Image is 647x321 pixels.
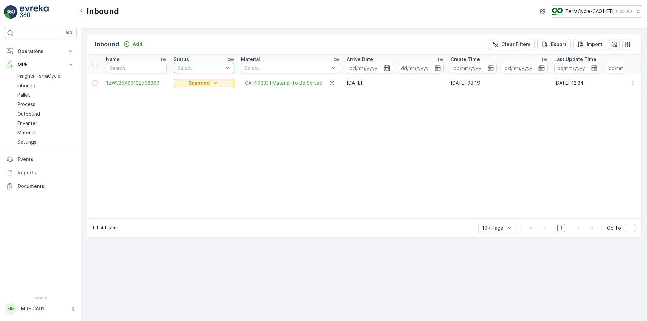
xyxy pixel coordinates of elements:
div: MM [6,303,17,314]
p: MRF.CA01 [21,305,67,312]
a: Inbound [14,81,77,90]
p: 1-1 of 1 items [92,225,119,231]
p: Settings [17,139,36,146]
td: [DATE] 08:19 [447,75,551,91]
p: Documents [18,183,74,190]
a: Reports [4,166,77,180]
button: Export [537,39,571,50]
a: Process [14,100,77,109]
p: - [394,64,397,72]
a: 1ZW335X69192708369 [106,79,167,86]
a: Insights TerraCycle [14,71,77,81]
p: Select [245,65,330,71]
input: dd/mm/yyyy [398,63,444,73]
p: Import [587,41,602,48]
a: CA-PI0333 I Material To Be Sorted [245,79,322,86]
p: Name [106,56,120,63]
span: Go To [607,225,621,231]
p: Inbound [17,82,35,89]
input: dd/mm/yyyy [502,63,548,73]
input: dd/mm/yyyy [347,63,393,73]
button: MRF [4,58,77,71]
button: Operations [4,44,77,58]
img: logo [4,5,18,19]
a: Outbound [14,109,77,119]
input: Search [106,63,167,73]
p: Materials [17,129,38,136]
button: Clear Filters [488,39,535,50]
p: Select [177,65,224,71]
img: logo_light-DOdMpM7g.png [20,5,49,19]
p: Insights TerraCycle [17,73,61,79]
p: Material [241,56,260,63]
span: 1 [557,224,565,232]
p: Clear Filters [501,41,531,48]
p: - [498,64,500,72]
p: Last Update Time [554,56,596,63]
img: TC_BVHiTW6.png [552,8,563,15]
a: Events [4,153,77,166]
p: Process [17,101,35,108]
p: Reports [18,169,74,176]
span: v 1.50.2 [4,296,77,300]
p: Envanter [17,120,37,127]
button: Add [121,40,145,48]
p: Arrive Date [347,56,373,63]
p: TerraCycle-CA01-FTI [565,8,613,15]
button: TerraCycle-CA01-FTI(-05:00) [552,5,642,18]
a: Pallet [14,90,77,100]
p: - [602,64,604,72]
a: Envanter [14,119,77,128]
button: Scanned [174,79,234,87]
a: Materials [14,128,77,137]
p: Create Time [451,56,480,63]
div: Toggle Row Selected [92,80,98,86]
p: ( -05:00 ) [616,9,632,14]
p: Scanned [189,79,210,86]
p: Inbound [95,40,119,49]
p: Pallet [17,92,30,98]
a: Settings [14,137,77,147]
p: Status [174,56,189,63]
p: Add [133,41,142,47]
input: dd/mm/yyyy [451,63,497,73]
td: [DATE] [343,75,447,91]
p: Outbound [17,110,40,117]
p: MRF [18,61,63,68]
p: Operations [18,48,63,55]
p: Export [551,41,566,48]
a: Documents [4,180,77,193]
input: dd/mm/yyyy [554,63,600,73]
button: Import [573,39,606,50]
p: Inbound [87,6,119,17]
p: Events [18,156,74,163]
p: ⌘B [65,30,72,36]
button: MMMRF.CA01 [4,301,77,316]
